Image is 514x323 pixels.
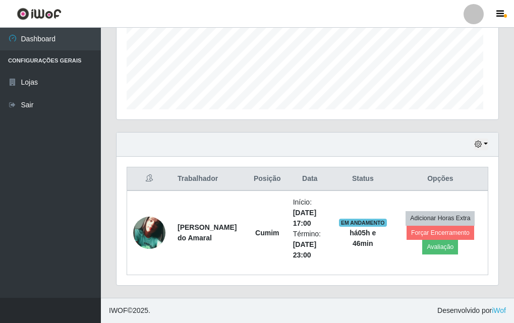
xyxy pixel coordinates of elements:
img: CoreUI Logo [17,8,62,20]
li: Início: [293,197,327,229]
button: Forçar Encerramento [407,226,474,240]
a: iWof [492,306,506,314]
th: Status [333,167,393,191]
img: 1671317800935.jpeg [133,217,165,249]
button: Avaliação [422,240,458,254]
th: Data [287,167,333,191]
strong: Cumim [255,229,279,237]
strong: há 05 h e 46 min [350,229,376,247]
strong: [PERSON_NAME] do Amaral [178,223,237,242]
span: EM ANDAMENTO [339,219,387,227]
span: IWOF [109,306,128,314]
th: Opções [393,167,488,191]
time: [DATE] 17:00 [293,209,316,227]
button: Adicionar Horas Extra [406,211,475,225]
span: Desenvolvido por [437,305,506,316]
th: Posição [248,167,287,191]
li: Término: [293,229,327,261]
time: [DATE] 23:00 [293,240,316,259]
span: © 2025 . [109,305,150,316]
th: Trabalhador [172,167,248,191]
